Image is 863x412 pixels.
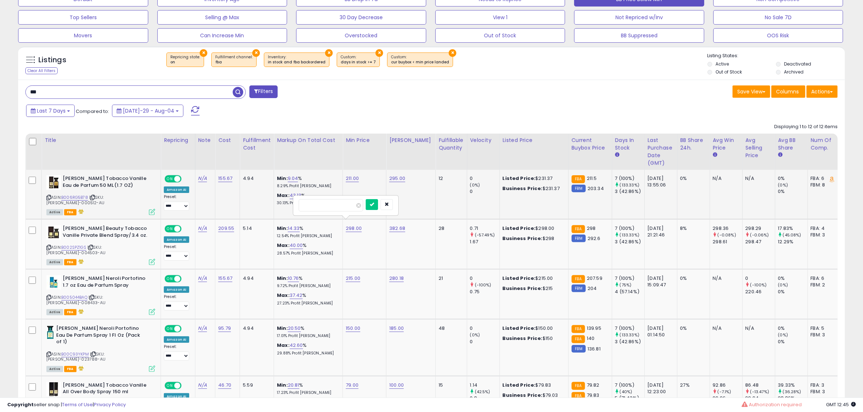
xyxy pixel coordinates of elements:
div: $298.00 [503,225,563,232]
a: 211.00 [346,175,359,182]
span: [DATE]-29 - Aug-04 [123,107,174,114]
div: Min Price [346,136,383,144]
div: % [277,325,337,339]
span: 79.82 [587,382,599,388]
div: 12.29% [778,239,808,245]
span: 204 [588,285,597,292]
div: 92.86 [713,382,742,388]
p: 28.57% Profit [PERSON_NAME] [277,251,337,256]
b: Business Price: [503,185,543,192]
small: FBA [572,175,585,183]
span: Custom: [341,54,376,65]
b: Listed Price: [503,325,536,332]
div: FBM: 3 [811,388,835,395]
a: 155.67 [218,275,232,282]
p: 17.01% Profit [PERSON_NAME] [277,333,337,339]
div: N/A [746,325,769,332]
b: Max: [277,292,290,299]
button: 30 Day Decrease [296,10,426,25]
p: 30.13% Profit [PERSON_NAME] [277,201,337,206]
div: 15 [439,382,461,388]
span: All listings currently available for purchase on Amazon [46,259,63,265]
span: 298 [587,225,596,232]
div: 0% [680,325,704,332]
div: FBM: 8 [811,182,835,188]
small: (0%) [778,182,788,188]
small: (-57.49%) [475,232,495,238]
a: 100.00 [389,382,404,389]
label: Deactivated [784,61,811,67]
a: N/A [198,382,207,389]
button: View 1 [435,10,565,25]
a: N/A [198,325,207,332]
th: The percentage added to the cost of goods (COGS) that forms the calculator for Min & Max prices. [274,134,343,170]
b: Listed Price: [503,175,536,182]
button: × [449,49,456,57]
button: Actions [806,85,838,98]
b: Max: [277,342,290,349]
button: Not Repriced w/Inv [574,10,704,25]
span: 211.5 [587,175,597,182]
div: % [277,292,337,306]
div: % [277,192,337,206]
div: N/A [713,325,737,332]
b: [PERSON_NAME] Tobacco Vanille Eau de Parfum 50 ML(1.7 OZ) [63,175,151,190]
a: B00C93YKPM [61,351,89,357]
div: 298.47 [746,239,775,245]
div: 0 [470,188,499,195]
div: Amazon AI [164,286,189,293]
p: 9.72% Profit [PERSON_NAME] [277,283,337,289]
span: Custom: [391,54,449,65]
span: All listings currently available for purchase on Amazon [46,309,63,315]
div: Amazon AI [164,336,189,343]
div: FBM: 2 [811,282,835,288]
b: Min: [277,325,288,332]
span: OFF [181,382,192,388]
div: N/A [746,175,769,182]
div: [DATE] 21:21:46 [648,225,672,238]
button: Movers [18,28,148,43]
div: [DATE] 15:09:47 [648,275,672,288]
div: Avg Selling Price [746,136,772,159]
a: B006RG5B78 [61,194,88,201]
div: 1.67 [470,239,499,245]
span: FBA [64,209,76,215]
a: 185.00 [389,325,404,332]
span: FBA [64,259,76,265]
div: 48 [439,325,461,332]
img: 41pPCwxwW+L._SL40_.jpg [46,275,61,290]
div: $150.00 [503,325,563,332]
small: Avg BB Share. [778,152,783,158]
div: 0.71 [470,225,499,232]
div: FBA: 4 [811,225,835,232]
div: 0% [680,275,704,282]
button: No Sale 7D [713,10,843,25]
div: BB Share 24h. [680,136,707,152]
small: Avg Win Price. [713,152,717,158]
span: Columns [776,88,799,95]
img: 417pWv1qfeL._SL40_.jpg [46,325,54,340]
div: FBA: 6 [811,275,835,282]
div: 27% [680,382,704,388]
div: ASIN: [46,175,155,214]
b: Max: [277,242,290,249]
div: ASIN: [46,225,155,264]
div: 4.94 [243,175,268,182]
div: 28 [439,225,461,232]
small: Days In Stock. [615,152,619,158]
div: Preset: [164,244,190,261]
small: (0%) [470,332,480,338]
b: Min: [277,275,288,282]
div: FBA: 5 [811,325,835,332]
div: Preset: [164,294,190,311]
span: ON [165,176,174,182]
b: Min: [277,175,288,182]
button: Out of Stock [435,28,565,43]
small: (0%) [778,332,788,338]
b: Business Price: [503,235,543,242]
span: OFF [181,326,192,332]
div: 39.33% [778,382,808,388]
a: N/A [198,275,207,282]
div: Velocity [470,136,497,144]
div: ASIN: [46,275,155,314]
